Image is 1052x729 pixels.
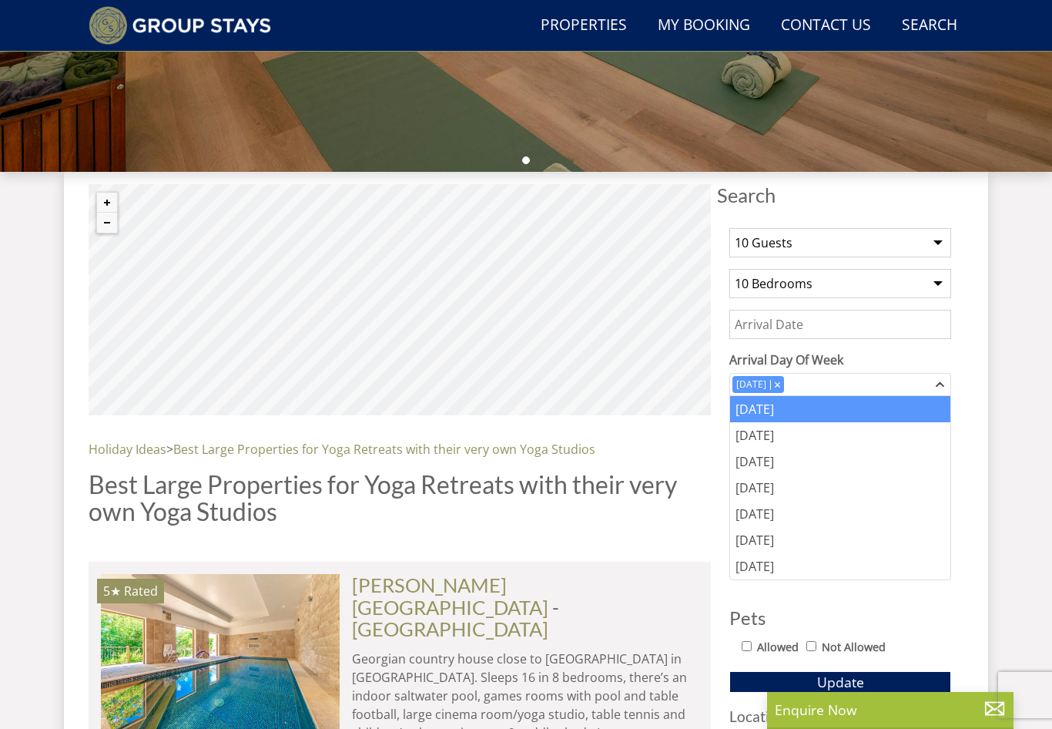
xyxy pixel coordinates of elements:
a: 5★ Rated [101,574,340,728]
div: [DATE] [732,378,770,391]
a: [PERSON_NAME][GEOGRAPHIC_DATA] [352,573,548,618]
label: Allowed [757,639,799,656]
div: [DATE] [730,527,950,553]
a: My Booking [652,8,756,43]
h1: Best Large Properties for Yoga Retreats with their very own Yoga Studios [89,471,711,525]
span: Search [717,184,963,206]
img: berry-house-devon-holiday-home-accomodation-sleeping-11.original.jpg [101,574,340,728]
label: Not Allowed [822,639,886,656]
label: Arrival Day Of Week [729,351,951,369]
a: Best Large Properties for Yoga Retreats with their very own Yoga Studios [173,441,595,458]
a: Contact Us [775,8,877,43]
h3: Pets [729,608,951,628]
img: Group Stays [89,6,271,45]
span: Update [817,673,864,691]
button: Zoom out [97,213,117,233]
div: [DATE] [730,422,950,448]
h3: Location [729,708,951,724]
span: BERRY HOUSE has a 5 star rating under the Quality in Tourism Scheme [103,583,121,600]
a: Search [896,8,963,43]
a: Holiday Ideas [89,441,166,458]
div: [DATE] [730,396,950,422]
a: [GEOGRAPHIC_DATA] [352,617,548,640]
a: Properties [534,8,633,43]
div: [DATE] [730,475,950,501]
button: Zoom in [97,193,117,213]
button: Update [729,671,951,693]
span: > [166,441,173,458]
div: Combobox [729,373,951,396]
span: Rated [124,583,158,600]
div: [DATE] [730,553,950,580]
input: Arrival Date [729,310,951,339]
div: [DATE] [730,448,950,475]
p: Enquire Now [775,700,1006,720]
canvas: Map [89,184,711,415]
div: [DATE] [730,501,950,527]
span: - [352,596,559,640]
